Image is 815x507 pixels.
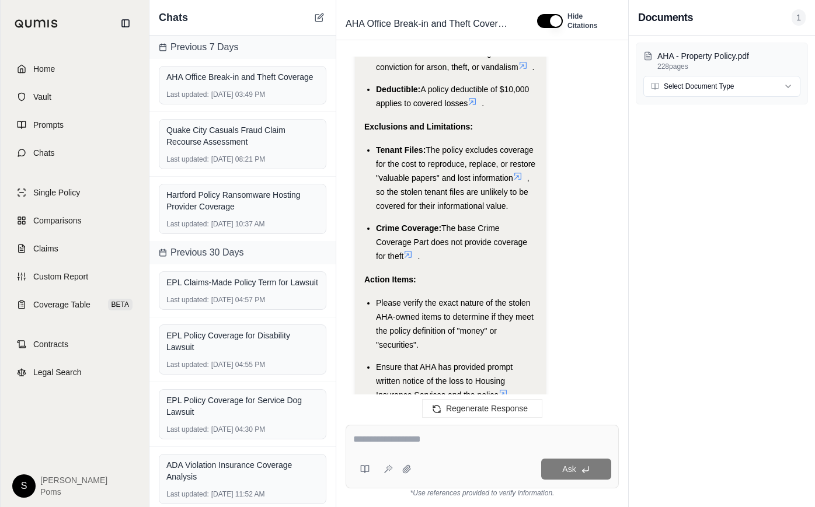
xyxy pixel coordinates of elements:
[33,147,55,159] span: Chats
[376,34,518,72] span: A reward of up to $25,000 is available for information leading to a conviction for arson, theft, ...
[376,173,530,211] span: , so the stolen tenant files are unlikely to be covered for their informational value.
[166,459,319,482] div: ADA Violation Insurance Coverage Analysis
[657,62,800,71] p: 228 pages
[567,12,612,30] span: Hide Citations
[149,36,336,59] div: Previous 7 Days
[40,474,107,486] span: [PERSON_NAME]
[166,219,319,229] div: [DATE] 10:37 AM
[108,299,133,310] span: BETA
[8,56,142,82] a: Home
[166,295,209,305] span: Last updated:
[8,180,142,205] a: Single Policy
[166,360,319,369] div: [DATE] 04:55 PM
[33,299,90,310] span: Coverage Table
[116,14,135,33] button: Collapse sidebar
[33,119,64,131] span: Prompts
[33,187,80,198] span: Single Policy
[8,208,142,233] a: Comparisons
[8,84,142,110] a: Vault
[341,15,523,33] div: Edit Title
[166,295,319,305] div: [DATE] 04:57 PM
[166,189,319,212] div: Hartford Policy Ransomware Hosting Provider Coverage
[166,155,209,164] span: Last updated:
[166,277,319,288] div: EPL Claims-Made Policy Term for Lawsuit
[166,219,209,229] span: Last updated:
[376,85,529,108] span: A policy deductible of $10,000 applies to covered losses
[166,155,319,164] div: [DATE] 08:21 PM
[33,215,81,226] span: Comparisons
[541,459,611,480] button: Ask
[33,338,68,350] span: Contracts
[346,488,619,498] div: *Use references provided to verify information.
[376,85,420,94] span: Deductible:
[638,9,693,26] h3: Documents
[166,425,319,434] div: [DATE] 04:30 PM
[792,9,806,26] span: 1
[8,264,142,289] a: Custom Report
[166,360,209,369] span: Last updated:
[364,122,473,131] strong: Exclusions and Limitations:
[8,292,142,317] a: Coverage TableBETA
[40,486,107,498] span: Poms
[166,425,209,434] span: Last updated:
[376,298,534,349] span: Please verify the exact nature of the stolen AHA-owned items to determine if they meet the policy...
[166,90,209,99] span: Last updated:
[166,90,319,99] div: [DATE] 03:49 PM
[364,275,416,284] strong: Action Items:
[312,11,326,25] button: New Chat
[446,404,528,413] span: Regenerate Response
[166,124,319,148] div: Quake City Casuals Fraud Claim Recourse Assessment
[33,63,55,75] span: Home
[532,62,535,72] span: .
[166,71,319,83] div: AHA Office Break-in and Theft Coverage
[376,362,513,400] span: Ensure that AHA has provided prompt written notice of the loss to Housing Insurance Services and ...
[33,243,58,254] span: Claims
[376,145,426,155] span: Tenant Files:
[33,91,51,103] span: Vault
[12,474,36,498] div: S
[562,464,576,474] span: Ask
[376,223,527,261] span: The base Crime Coverage Part does not provide coverage for theft
[482,99,484,108] span: .
[166,489,209,499] span: Last updated:
[422,399,542,418] button: Regenerate Response
[341,15,513,33] span: AHA Office Break-in and Theft Coverage
[8,236,142,261] a: Claims
[159,9,188,26] span: Chats
[8,112,142,138] a: Prompts
[166,330,319,353] div: EPL Policy Coverage for Disability Lawsuit
[8,331,142,357] a: Contracts
[149,241,336,264] div: Previous 30 Days
[513,390,515,400] span: .
[166,394,319,418] div: EPL Policy Coverage for Service Dog Lawsuit
[657,50,800,62] p: AHA - Property Policy.pdf
[376,145,535,183] span: The policy excludes coverage for the cost to reproduce, replace, or restore "valuable papers" and...
[15,19,58,28] img: Qumis Logo
[643,50,800,71] button: AHA - Property Policy.pdf228pages
[33,366,82,378] span: Legal Search
[376,223,441,233] span: Crime Coverage:
[33,271,88,282] span: Custom Report
[8,140,142,166] a: Chats
[8,359,142,385] a: Legal Search
[166,489,319,499] div: [DATE] 11:52 AM
[417,251,420,261] span: .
